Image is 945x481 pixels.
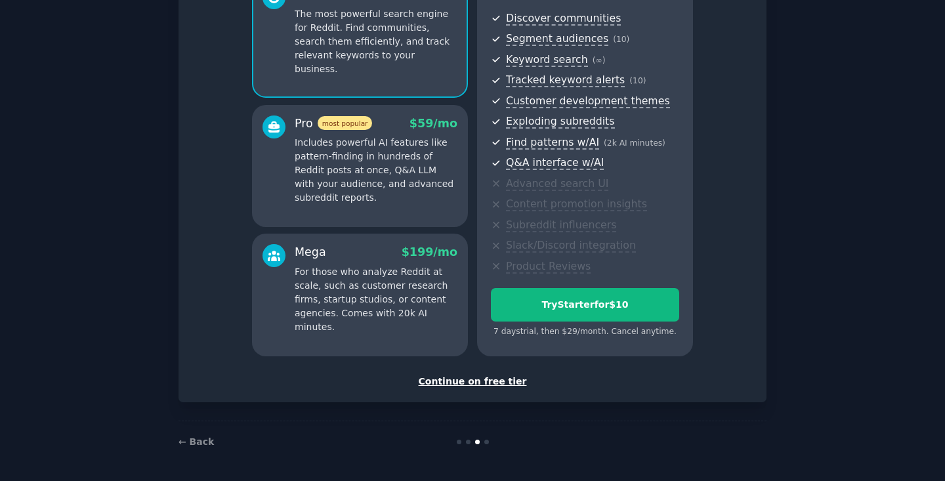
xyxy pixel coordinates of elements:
[506,53,588,67] span: Keyword search
[604,138,665,148] span: ( 2k AI minutes )
[178,436,214,447] a: ← Back
[192,375,753,388] div: Continue on free tier
[506,94,670,108] span: Customer development themes
[506,198,647,211] span: Content promotion insights
[506,12,621,26] span: Discover communities
[506,136,599,150] span: Find patterns w/AI
[506,32,608,46] span: Segment audiences
[506,239,636,253] span: Slack/Discord integration
[492,298,679,312] div: Try Starter for $10
[629,76,646,85] span: ( 10 )
[295,115,372,132] div: Pro
[613,35,629,44] span: ( 10 )
[295,244,326,261] div: Mega
[506,177,608,191] span: Advanced search UI
[491,326,679,338] div: 7 days trial, then $ 29 /month . Cancel anytime.
[295,265,457,334] p: For those who analyze Reddit at scale, such as customer research firms, startup studios, or conte...
[506,219,616,232] span: Subreddit influencers
[491,288,679,322] button: TryStarterfor$10
[409,117,457,130] span: $ 59 /mo
[318,116,373,130] span: most popular
[593,56,606,65] span: ( ∞ )
[506,115,614,129] span: Exploding subreddits
[295,7,457,76] p: The most powerful search engine for Reddit. Find communities, search them efficiently, and track ...
[402,245,457,259] span: $ 199 /mo
[506,260,591,274] span: Product Reviews
[295,136,457,205] p: Includes powerful AI features like pattern-finding in hundreds of Reddit posts at once, Q&A LLM w...
[506,156,604,170] span: Q&A interface w/AI
[506,73,625,87] span: Tracked keyword alerts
